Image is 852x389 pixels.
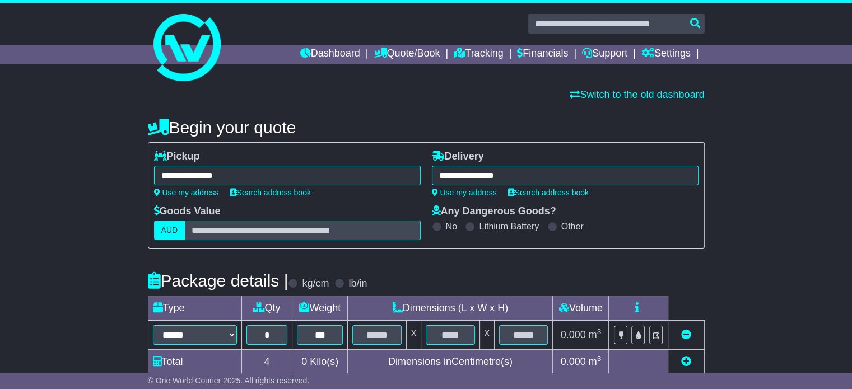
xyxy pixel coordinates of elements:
[148,118,705,137] h4: Begin your quote
[432,151,484,163] label: Delivery
[241,350,292,374] td: 4
[597,327,602,336] sup: 3
[561,221,584,232] label: Other
[241,296,292,321] td: Qty
[681,356,691,367] a: Add new item
[432,205,556,218] label: Any Dangerous Goods?
[508,188,589,197] a: Search address book
[597,354,602,363] sup: 3
[517,45,568,64] a: Financials
[148,376,310,385] span: © One World Courier 2025. All rights reserved.
[348,296,553,321] td: Dimensions (L x W x H)
[230,188,311,197] a: Search address book
[154,151,200,163] label: Pickup
[406,321,421,350] td: x
[301,356,307,367] span: 0
[561,329,586,340] span: 0.000
[582,45,627,64] a: Support
[292,296,348,321] td: Weight
[148,296,241,321] td: Type
[148,350,241,374] td: Total
[479,221,539,232] label: Lithium Battery
[681,329,691,340] a: Remove this item
[446,221,457,232] label: No
[148,271,288,290] h4: Package details |
[641,45,691,64] a: Settings
[300,45,360,64] a: Dashboard
[154,221,185,240] label: AUD
[302,278,329,290] label: kg/cm
[553,296,609,321] td: Volume
[561,356,586,367] span: 0.000
[348,278,367,290] label: lb/in
[454,45,503,64] a: Tracking
[479,321,494,350] td: x
[374,45,440,64] a: Quote/Book
[154,188,219,197] a: Use my address
[348,350,553,374] td: Dimensions in Centimetre(s)
[570,89,704,100] a: Switch to the old dashboard
[432,188,497,197] a: Use my address
[589,329,602,340] span: m
[292,350,348,374] td: Kilo(s)
[154,205,221,218] label: Goods Value
[589,356,602,367] span: m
